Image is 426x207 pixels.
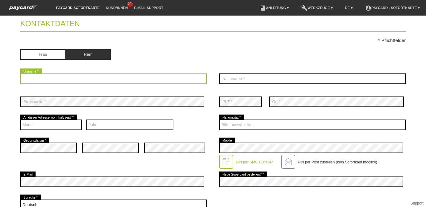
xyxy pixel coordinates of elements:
span: 22 [127,2,133,7]
a: Support [410,201,424,205]
a: paycard Sofortkarte [53,6,103,10]
a: bookAnleitung ▾ [257,6,292,10]
label: PIN per Post zustellen (kein Sofortkauf möglich) [298,160,377,164]
img: paycard Sofortkarte [6,4,41,11]
i: account_circle [365,5,371,11]
legend: Kontaktdaten [20,13,406,31]
a: buildWerkzeuge ▾ [298,6,336,10]
a: Kund*innen [103,6,131,10]
a: DE ▾ [342,6,356,10]
a: paycard Sofortkarte [6,7,41,12]
p: * Pflichtfelder [20,38,406,43]
label: PIN per SMS zustellen [236,160,274,164]
a: E-Mail Support [131,6,167,10]
i: build [301,5,307,11]
a: account_circlepaycard - Sofortkarte ▾ [362,6,423,10]
i: book [260,5,266,11]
